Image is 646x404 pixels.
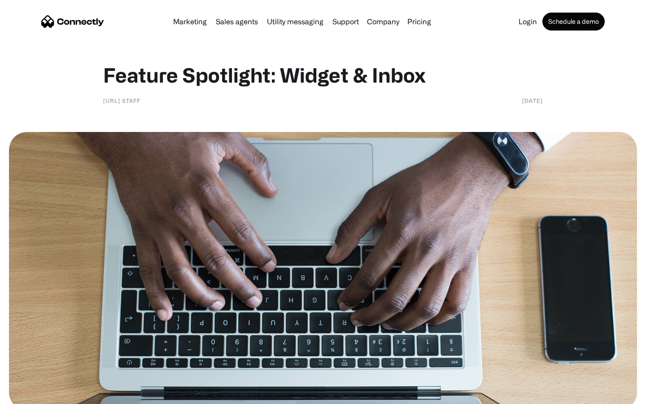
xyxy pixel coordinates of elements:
a: Login [515,18,541,25]
div: [DATE] [522,96,543,105]
ul: Language list [18,388,54,401]
div: [URL] staff [103,96,140,105]
a: Schedule a demo [542,13,605,31]
aside: Language selected: English [9,388,54,401]
a: Pricing [404,18,435,25]
a: Utility messaging [263,18,327,25]
a: Marketing [170,18,210,25]
a: Support [329,18,362,25]
div: Company [367,15,399,28]
a: Sales agents [212,18,262,25]
h1: Feature Spotlight: Widget & Inbox [103,63,543,87]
